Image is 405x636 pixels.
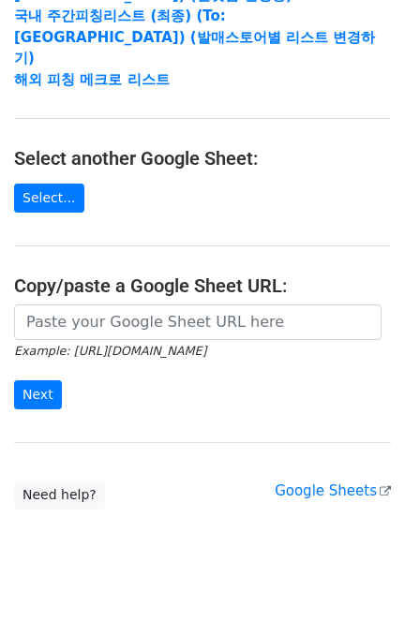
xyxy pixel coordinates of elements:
[14,380,62,409] input: Next
[14,147,391,170] h4: Select another Google Sheet:
[14,481,105,510] a: Need help?
[14,344,206,358] small: Example: [URL][DOMAIN_NAME]
[14,304,382,340] input: Paste your Google Sheet URL here
[14,274,391,297] h4: Copy/paste a Google Sheet URL:
[14,184,84,213] a: Select...
[14,7,375,67] a: 국내 주간피칭리스트 (최종) (To:[GEOGRAPHIC_DATA]) (발매스토어별 리스트 변경하기)
[275,482,391,499] a: Google Sheets
[14,71,170,88] a: 해외 피칭 메크로 리스트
